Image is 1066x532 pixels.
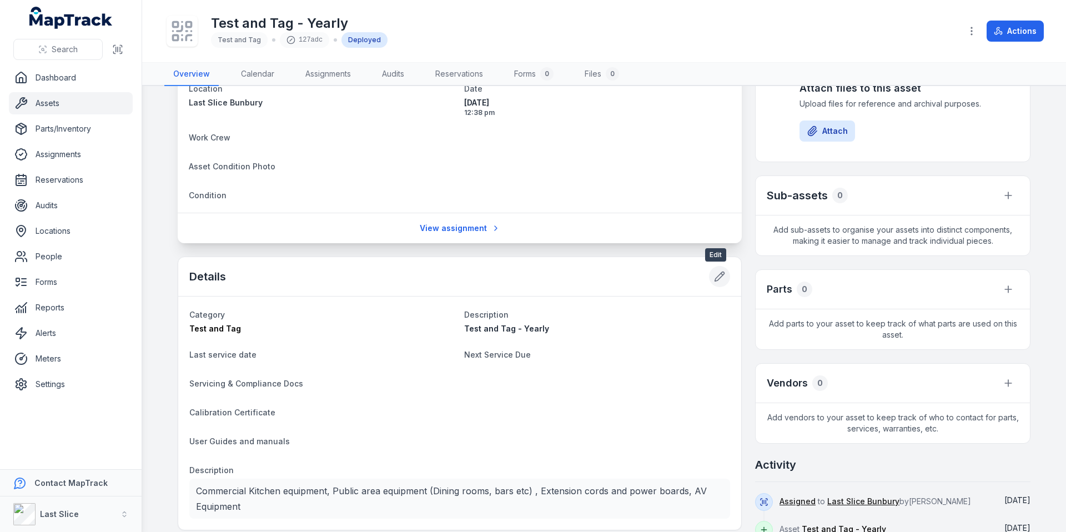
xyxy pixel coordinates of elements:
span: Description [464,310,509,319]
span: Calibration Certificate [189,408,275,417]
h2: Sub-assets [767,188,828,203]
span: Test and Tag [218,36,261,44]
time: 10/10/2025, 12:38:15 pm [1004,495,1030,505]
time: 10/10/2025, 12:38:15 pm [464,97,731,117]
div: 0 [540,67,554,81]
a: Parts/Inventory [9,118,133,140]
button: Search [13,39,103,60]
span: [DATE] [464,97,731,108]
a: Forms [9,271,133,293]
a: Overview [164,63,219,86]
button: Attach [799,121,855,142]
div: 0 [812,375,828,391]
strong: Contact MapTrack [34,478,108,488]
h1: Test and Tag - Yearly [211,14,388,32]
a: Locations [9,220,133,242]
h2: Details [189,269,226,284]
h2: Activity [755,457,796,473]
a: Last Slice Bunbury [189,97,455,108]
span: [DATE] [1004,495,1030,505]
a: Dashboard [9,67,133,89]
span: Add parts to your asset to keep track of what parts are used on this asset. [756,309,1030,349]
span: Edit [705,248,726,262]
h3: Vendors [767,375,808,391]
span: Last Slice Bunbury [189,98,263,107]
div: Deployed [341,32,388,48]
span: Servicing & Compliance Docs [189,379,303,388]
span: Work Crew [189,133,230,142]
a: MapTrack [29,7,113,29]
div: 0 [832,188,848,203]
span: to by [PERSON_NAME] [780,496,971,506]
span: 12:38 pm [464,108,731,117]
a: Assigned [780,496,816,507]
a: Files0 [576,63,628,86]
a: Audits [373,63,413,86]
span: Condition [189,190,227,200]
span: Add sub-assets to organise your assets into distinct components, making it easier to manage and t... [756,215,1030,255]
div: 127adc [280,32,329,48]
span: Search [52,44,78,55]
span: Next Service Due [464,350,531,359]
a: People [9,245,133,268]
div: 0 [797,282,812,297]
a: Audits [9,194,133,217]
div: 0 [606,67,619,81]
strong: Last Slice [40,509,79,519]
a: Reservations [9,169,133,191]
a: Assignments [296,63,360,86]
a: Alerts [9,322,133,344]
h3: Parts [767,282,792,297]
a: Reports [9,297,133,319]
a: View assignment [413,218,507,239]
button: Actions [987,21,1044,42]
span: Add vendors to your asset to keep track of who to contact for parts, services, warranties, etc. [756,403,1030,443]
span: Category [189,310,225,319]
a: Settings [9,373,133,395]
span: Date [464,84,482,93]
h3: Attach files to this asset [799,81,986,96]
span: Test and Tag [189,324,241,333]
span: Location [189,84,223,93]
span: Upload files for reference and archival purposes. [799,98,986,109]
a: Assignments [9,143,133,165]
a: Last Slice Bunbury [827,496,899,507]
a: Calendar [232,63,283,86]
a: Reservations [426,63,492,86]
span: Test and Tag - Yearly [464,324,549,333]
a: Assets [9,92,133,114]
span: Description [189,465,234,475]
span: Last service date [189,350,257,359]
span: User Guides and manuals [189,436,290,446]
a: Meters [9,348,133,370]
p: Commercial Kitchen equipment, Public area equipment (Dining rooms, bars etc) , Extension cords an... [196,483,723,514]
span: Asset Condition Photo [189,162,275,171]
a: Forms0 [505,63,562,86]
